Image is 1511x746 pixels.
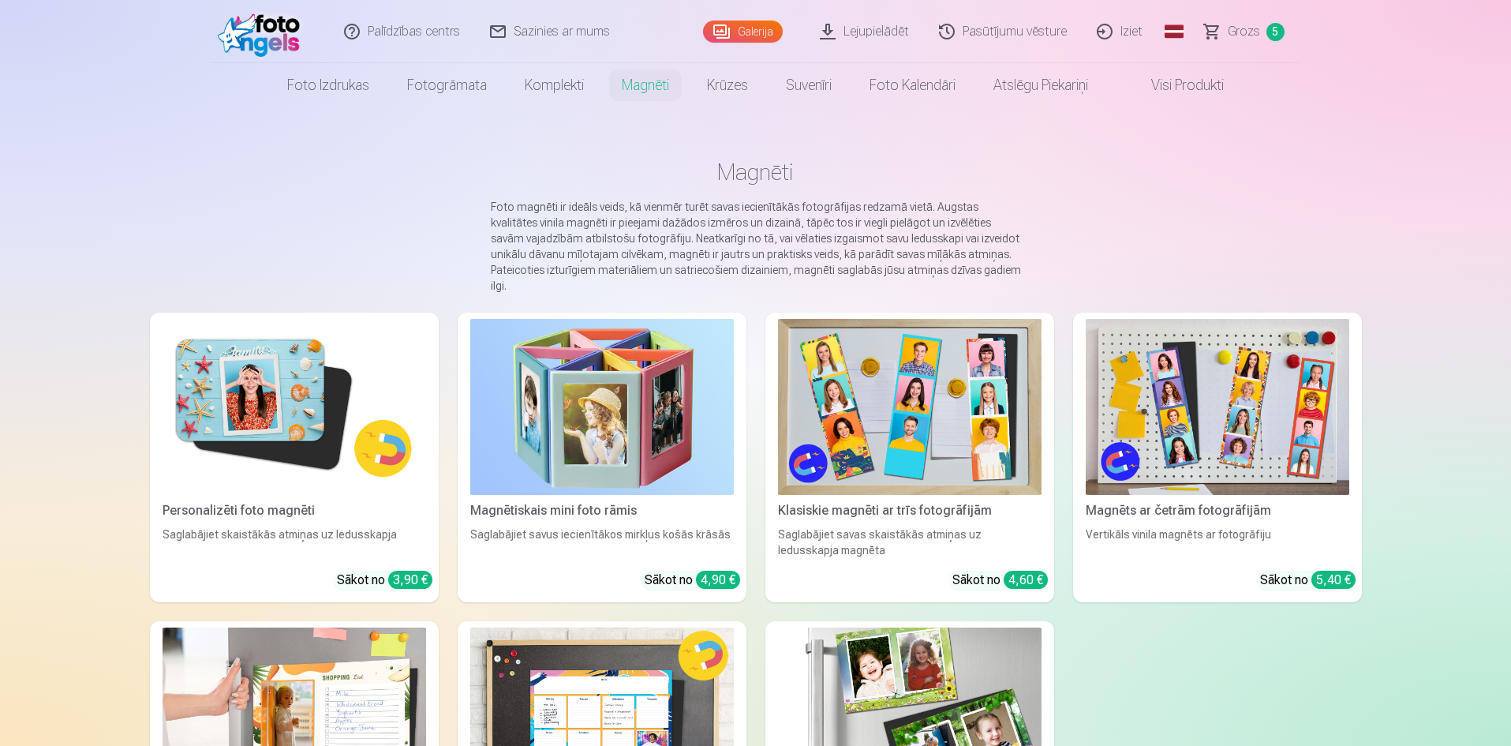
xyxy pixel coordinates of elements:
[1266,23,1285,41] span: 5
[765,313,1054,602] a: Klasiskie magnēti ar trīs fotogrāfijāmKlasiskie magnēti ar trīs fotogrāfijāmSaglabājiet savas ska...
[974,63,1107,107] a: Atslēgu piekariņi
[506,63,603,107] a: Komplekti
[388,63,506,107] a: Fotogrāmata
[470,319,734,495] img: Magnētiskais mini foto rāmis
[388,571,432,589] div: 3,90 €
[464,501,740,520] div: Magnētiskais mini foto rāmis
[218,6,309,57] img: /fa1
[156,501,432,520] div: Personalizēti foto magnēti
[703,21,783,43] a: Galerija
[767,63,851,107] a: Suvenīri
[163,158,1349,186] h1: Magnēti
[150,313,439,602] a: Personalizēti foto magnētiPersonalizēti foto magnētiSaglabājiet skaistākās atmiņas uz ledusskapja...
[1079,501,1356,520] div: Magnēts ar četrām fotogrāfijām
[1260,571,1356,590] div: Sākot no
[156,527,432,558] div: Saglabājiet skaistākās atmiņas uz ledusskapja
[778,319,1042,495] img: Klasiskie magnēti ar trīs fotogrāfijām
[772,501,1048,520] div: Klasiskie magnēti ar trīs fotogrāfijām
[851,63,974,107] a: Foto kalendāri
[1107,63,1243,107] a: Visi produkti
[603,63,688,107] a: Magnēti
[1073,313,1362,602] a: Magnēts ar četrām fotogrāfijāmMagnēts ar četrām fotogrāfijāmVertikāls vinila magnēts ar fotogrāfi...
[772,527,1048,558] div: Saglabājiet savas skaistākās atmiņas uz ledusskapja magnēta
[464,527,740,558] div: Saglabājiet savus iecienītākos mirkļus košās krāsās
[337,571,432,590] div: Sākot no
[645,571,740,590] div: Sākot no
[952,571,1048,590] div: Sākot no
[1086,319,1349,495] img: Magnēts ar četrām fotogrāfijām
[1004,571,1048,589] div: 4,60 €
[458,313,746,602] a: Magnētiskais mini foto rāmisMagnētiskais mini foto rāmisSaglabājiet savus iecienītākos mirkļus ko...
[696,571,740,589] div: 4,90 €
[1228,22,1260,41] span: Grozs
[163,319,426,495] img: Personalizēti foto magnēti
[1311,571,1356,589] div: 5,40 €
[688,63,767,107] a: Krūzes
[268,63,388,107] a: Foto izdrukas
[1079,527,1356,558] div: Vertikāls vinila magnēts ar fotogrāfiju
[491,199,1021,294] p: Foto magnēti ir ideāls veids, kā vienmēr turēt savas iecienītākās fotogrāfijas redzamā vietā. Aug...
